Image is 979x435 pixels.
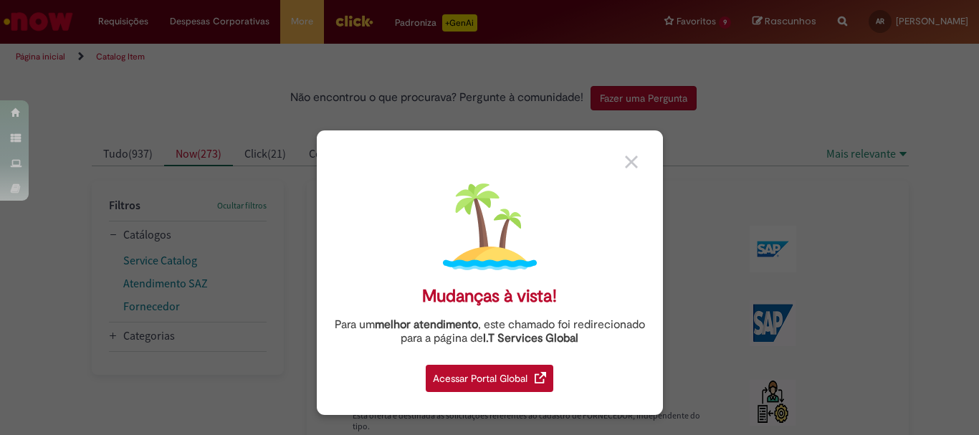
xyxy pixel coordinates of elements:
[328,318,652,345] div: Para um , este chamado foi redirecionado para a página de
[422,286,557,307] div: Mudanças à vista!
[443,180,537,274] img: island.png
[375,317,478,332] strong: melhor atendimento
[535,372,546,383] img: redirect_link.png
[483,323,578,345] a: I.T Services Global
[625,156,638,168] img: close_button_grey.png
[426,357,553,392] a: Acessar Portal Global
[426,365,553,392] div: Acessar Portal Global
